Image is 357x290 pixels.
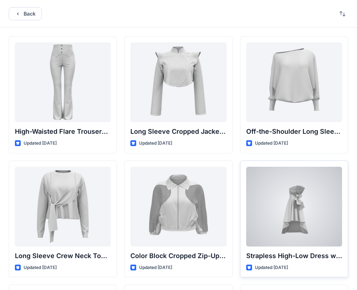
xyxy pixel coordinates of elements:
[24,264,57,272] p: Updated [DATE]
[255,264,288,272] p: Updated [DATE]
[9,7,42,20] button: Back
[246,127,342,137] p: Off-the-Shoulder Long Sleeve Top
[15,127,111,137] p: High-Waisted Flare Trousers with Button Detail
[130,42,226,122] a: Long Sleeve Cropped Jacket with Mandarin Collar and Shoulder Detail
[130,167,226,246] a: Color Block Cropped Zip-Up Jacket with Sheer Sleeves
[130,127,226,137] p: Long Sleeve Cropped Jacket with Mandarin Collar and Shoulder Detail
[24,140,57,147] p: Updated [DATE]
[255,140,288,147] p: Updated [DATE]
[246,251,342,261] p: Strapless High-Low Dress with Side Bow Detail
[246,42,342,122] a: Off-the-Shoulder Long Sleeve Top
[139,264,172,272] p: Updated [DATE]
[15,167,111,246] a: Long Sleeve Crew Neck Top with Asymmetrical Tie Detail
[130,251,226,261] p: Color Block Cropped Zip-Up Jacket with Sheer Sleeves
[15,251,111,261] p: Long Sleeve Crew Neck Top with Asymmetrical Tie Detail
[139,140,172,147] p: Updated [DATE]
[246,167,342,246] a: Strapless High-Low Dress with Side Bow Detail
[15,42,111,122] a: High-Waisted Flare Trousers with Button Detail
